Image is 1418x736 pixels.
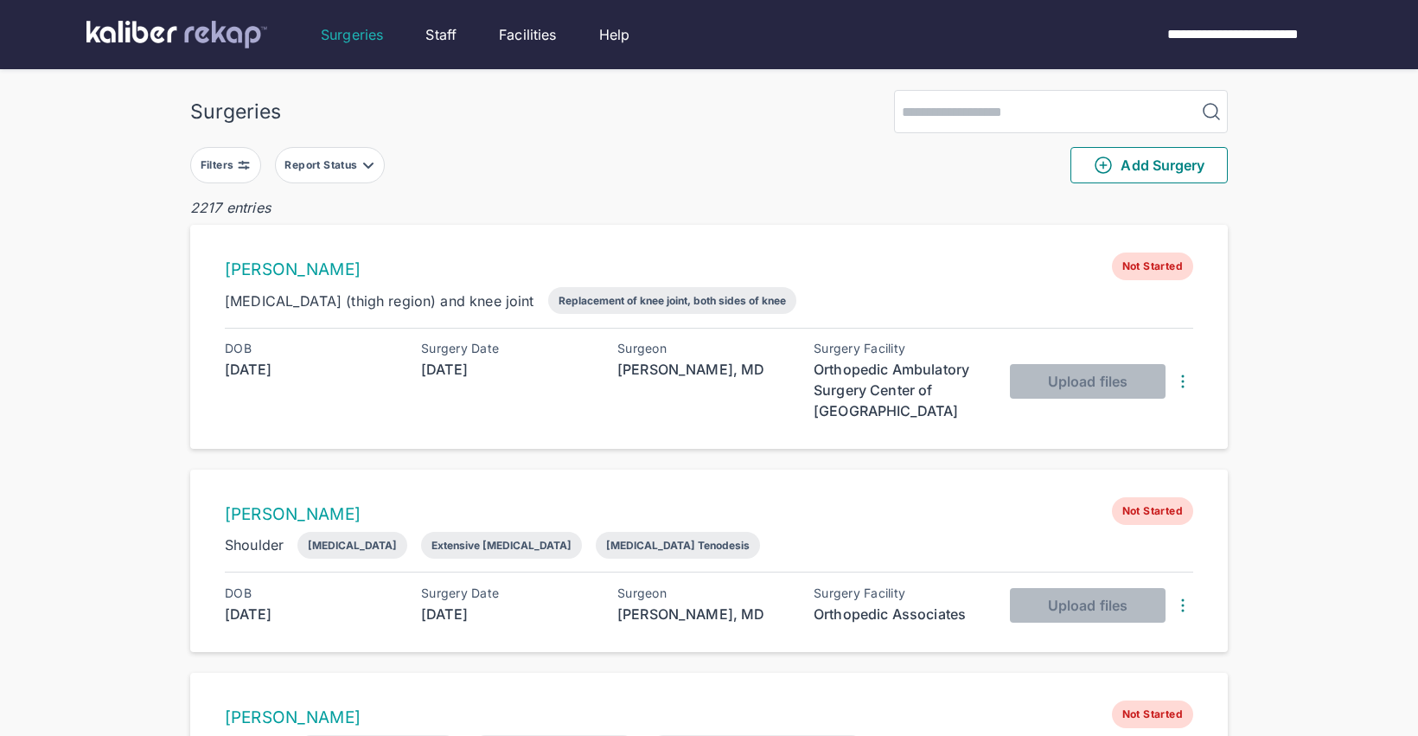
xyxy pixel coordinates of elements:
div: [DATE] [225,359,398,380]
img: kaliber labs logo [86,21,267,48]
img: DotsThreeVertical.31cb0eda.svg [1172,371,1193,392]
div: [DATE] [421,359,594,380]
div: DOB [225,342,398,355]
div: [PERSON_NAME], MD [617,604,790,624]
button: Upload files [1010,588,1166,623]
a: [PERSON_NAME] [225,504,361,524]
div: Surgeon [617,342,790,355]
div: 2217 entries [190,197,1228,218]
span: Add Surgery [1093,155,1204,176]
img: faders-horizontal-grey.d550dbda.svg [237,158,251,172]
span: Not Started [1112,253,1193,280]
button: Filters [190,147,261,183]
a: [PERSON_NAME] [225,707,361,727]
div: Orthopedic Associates [814,604,987,624]
span: Not Started [1112,701,1193,728]
div: [MEDICAL_DATA] [308,539,397,552]
a: Facilities [499,24,557,45]
span: Not Started [1112,497,1193,525]
img: PlusCircleGreen.5fd88d77.svg [1093,155,1114,176]
div: Surgery Facility [814,586,987,600]
div: Extensive [MEDICAL_DATA] [431,539,572,552]
div: Surgeries [190,99,281,124]
img: MagnifyingGlass.1dc66aab.svg [1201,101,1222,122]
div: Replacement of knee joint, both sides of knee [559,294,786,307]
div: Surgery Date [421,586,594,600]
span: Upload files [1048,597,1127,614]
div: [MEDICAL_DATA] Tenodesis [606,539,750,552]
button: Add Surgery [1070,147,1228,183]
div: Surgery Date [421,342,594,355]
img: filter-caret-down-grey.b3560631.svg [361,158,375,172]
button: Report Status [275,147,385,183]
div: DOB [225,586,398,600]
div: Orthopedic Ambulatory Surgery Center of [GEOGRAPHIC_DATA] [814,359,987,421]
div: Surgeon [617,586,790,600]
img: DotsThreeVertical.31cb0eda.svg [1172,595,1193,616]
div: Shoulder [225,534,284,555]
a: Help [599,24,630,45]
div: [DATE] [225,604,398,624]
div: Surgery Facility [814,342,987,355]
a: Surgeries [321,24,383,45]
a: Staff [425,24,457,45]
a: [PERSON_NAME] [225,259,361,279]
div: Filters [201,158,238,172]
span: Upload files [1048,373,1127,390]
button: Upload files [1010,364,1166,399]
div: Report Status [284,158,361,172]
div: [DATE] [421,604,594,624]
div: [MEDICAL_DATA] (thigh region) and knee joint [225,291,534,311]
div: [PERSON_NAME], MD [617,359,790,380]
